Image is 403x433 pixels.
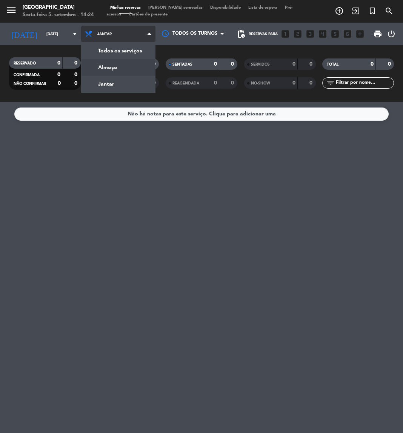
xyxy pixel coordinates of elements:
strong: 0 [74,81,79,86]
strong: 0 [58,81,61,86]
i: add_circle_outline [335,6,344,15]
span: Jantar [97,32,112,36]
strong: 0 [74,60,79,66]
strong: 0 [371,61,374,67]
strong: 0 [292,80,295,86]
i: looks_6 [343,29,352,39]
i: looks_5 [330,29,340,39]
strong: 0 [57,72,60,77]
strong: 0 [309,80,314,86]
strong: 0 [57,60,60,66]
span: [PERSON_NAME] semeadas [145,6,206,10]
div: [GEOGRAPHIC_DATA] [23,4,94,11]
strong: 0 [214,80,217,86]
input: Filtrar por nome... [335,79,394,87]
a: Todos os serviços [82,43,155,59]
span: Reservas para [249,32,278,36]
i: add_box [355,29,365,39]
span: print [373,29,382,38]
a: Jantar [82,76,155,92]
div: Não há notas para este serviço. Clique para adicionar uma [128,110,276,118]
a: Almoço [82,59,155,76]
span: SERVIDOS [251,63,270,66]
strong: 0 [292,61,295,67]
strong: 0 [231,61,235,67]
i: menu [6,5,17,16]
div: LOG OUT [385,23,397,45]
i: arrow_drop_down [70,29,79,38]
i: exit_to_app [351,6,360,15]
span: Minhas reservas [106,6,145,10]
span: Cartões de presente [125,12,171,17]
span: Lista de espera [245,6,281,10]
span: pending_actions [237,29,246,38]
span: Disponibilidade [206,6,245,10]
i: turned_in_not [368,6,377,15]
span: REAGENDADA [172,81,199,85]
i: looks_two [293,29,303,39]
span: NO-SHOW [251,81,270,85]
span: NÃO CONFIRMAR [14,82,46,86]
i: looks_3 [305,29,315,39]
i: search [385,6,394,15]
i: [DATE] [6,26,43,41]
strong: 0 [388,61,392,67]
i: power_settings_new [387,29,396,38]
button: menu [6,5,17,18]
span: RESERVADO [14,61,36,65]
i: filter_list [326,78,335,88]
span: TOTAL [327,63,338,66]
span: SENTADAS [172,63,192,66]
span: CONFIRMADA [14,73,40,77]
i: looks_one [280,29,290,39]
div: Sexta-feira 5. setembro - 14:24 [23,11,94,19]
strong: 0 [231,80,235,86]
strong: 0 [214,61,217,67]
i: looks_4 [318,29,328,39]
strong: 0 [309,61,314,67]
strong: 0 [74,72,79,77]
